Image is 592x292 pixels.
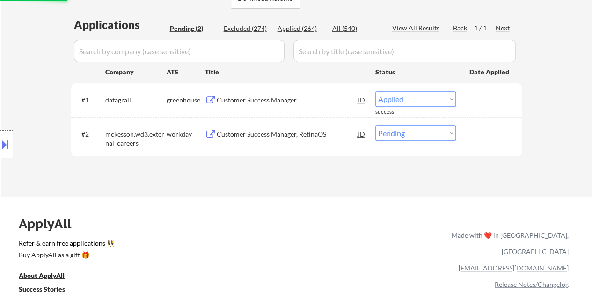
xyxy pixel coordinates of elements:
a: [EMAIL_ADDRESS][DOMAIN_NAME] [459,264,569,272]
div: Back [453,23,468,33]
input: Search by company (case sensitive) [74,40,285,62]
div: workday [167,130,205,139]
div: View All Results [392,23,442,33]
input: Search by title (case sensitive) [293,40,516,62]
div: Customer Success Manager, RetinaOS [217,130,358,139]
a: Release Notes/Changelog [495,280,569,288]
u: About ApplyAll [19,271,65,279]
a: Refer & earn free applications 👯‍♀️ [19,240,256,250]
a: About ApplyAll [19,270,78,282]
div: Status [375,63,456,80]
div: Buy ApplyAll as a gift 🎁 [19,252,112,258]
div: success [375,108,413,116]
div: JD [357,125,366,142]
div: Customer Success Manager [217,95,358,105]
div: Pending (2) [170,24,217,33]
a: Buy ApplyAll as a gift 🎁 [19,250,112,262]
div: 1 / 1 [474,23,496,33]
div: ATS [167,67,205,77]
div: JD [357,91,366,108]
div: Applied (264) [278,24,324,33]
div: Excluded (274) [224,24,270,33]
div: Title [205,67,366,77]
div: greenhouse [167,95,205,105]
div: ApplyAll [19,216,82,232]
div: Next [496,23,511,33]
div: Date Applied [469,67,511,77]
div: Made with ❤️ in [GEOGRAPHIC_DATA], [GEOGRAPHIC_DATA] [448,227,569,260]
div: Applications [74,19,167,30]
div: All (540) [332,24,379,33]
